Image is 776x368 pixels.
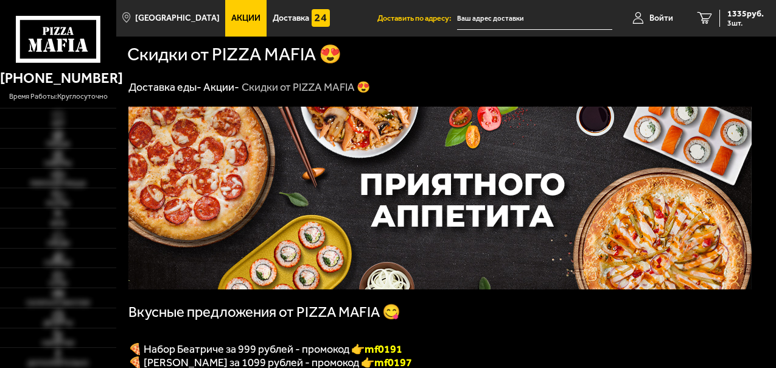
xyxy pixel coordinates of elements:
h1: Скидки от PIZZA MAFIA 😍 [127,46,341,64]
span: 1335 руб. [727,10,764,18]
span: Доставка [273,14,309,23]
a: Доставка еды- [128,80,201,94]
span: Акции [231,14,260,23]
span: 🍕 Набор Беатриче за 999 рублей - промокод 👉 [128,342,402,356]
span: Доставить по адресу: [377,15,457,23]
span: 3 шт. [727,19,764,27]
span: Войти [649,14,673,23]
input: Ваш адрес доставки [457,7,612,30]
a: Акции- [203,80,239,94]
div: Скидки от PIZZA MAFIA 😍 [242,80,370,94]
img: 15daf4d41897b9f0e9f617042186c801.svg [312,9,330,27]
span: Вкусные предложения от PIZZA MAFIA 😋 [128,303,400,320]
b: mf0191 [365,342,402,356]
img: 1024x1024 [128,107,752,289]
span: [GEOGRAPHIC_DATA] [135,14,220,23]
